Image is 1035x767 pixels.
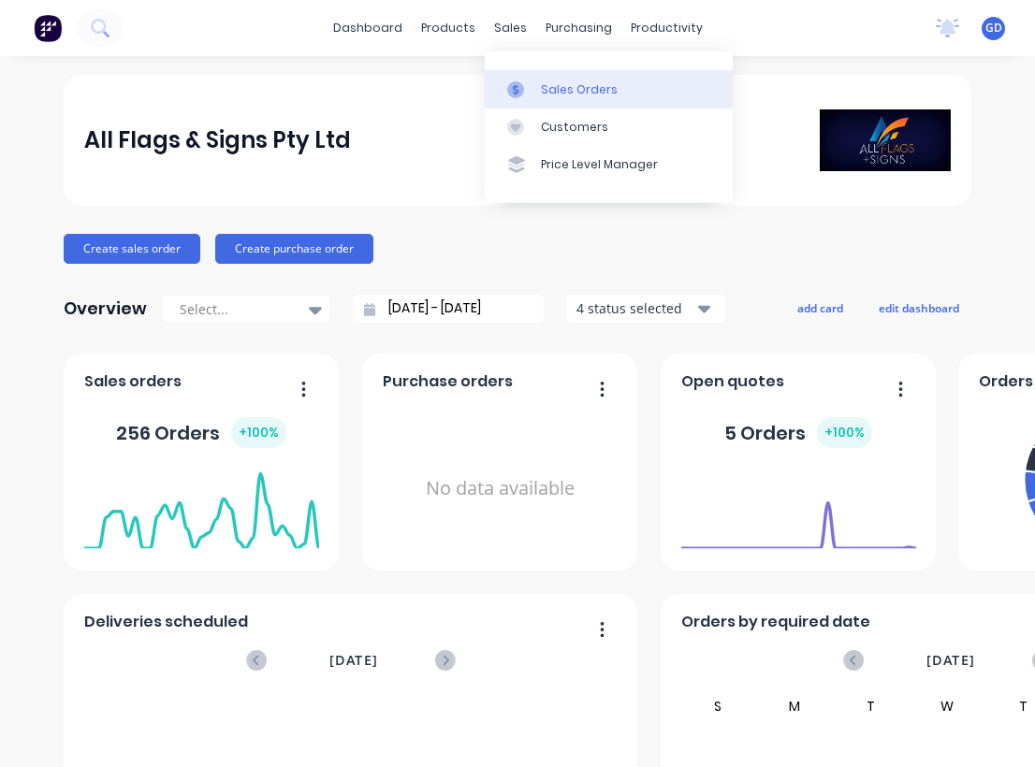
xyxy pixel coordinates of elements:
a: Price Level Manager [485,146,733,183]
div: 5 Orders [724,417,872,448]
span: Sales orders [84,370,182,393]
button: Create sales order [64,234,200,264]
div: Price Level Manager [541,156,658,173]
div: purchasing [536,14,621,42]
span: GD [985,20,1002,36]
span: Open quotes [681,370,784,393]
div: Overview [64,290,147,327]
button: Create purchase order [215,234,373,264]
span: [DATE] [329,650,378,671]
div: products [412,14,485,42]
div: 4 status selected [576,298,694,318]
div: + 100 % [817,417,872,448]
img: Factory [34,14,62,42]
button: 4 status selected [566,295,725,323]
div: No data available [383,400,618,577]
button: add card [785,296,855,320]
div: T [833,695,910,717]
div: Sales Orders [541,81,618,98]
div: Customers [541,119,608,136]
span: Purchase orders [383,370,513,393]
div: S [680,695,757,717]
span: [DATE] [926,650,975,671]
div: W [909,695,985,717]
img: All Flags & Signs Pty Ltd [820,109,951,171]
div: 256 Orders [116,417,286,448]
div: productivity [621,14,712,42]
a: dashboard [324,14,412,42]
a: Customers [485,109,733,146]
div: + 100 % [231,417,286,448]
button: edit dashboard [867,296,971,320]
a: Sales Orders [485,70,733,108]
div: M [756,695,833,717]
div: All Flags & Signs Pty Ltd [84,122,351,159]
div: sales [485,14,536,42]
